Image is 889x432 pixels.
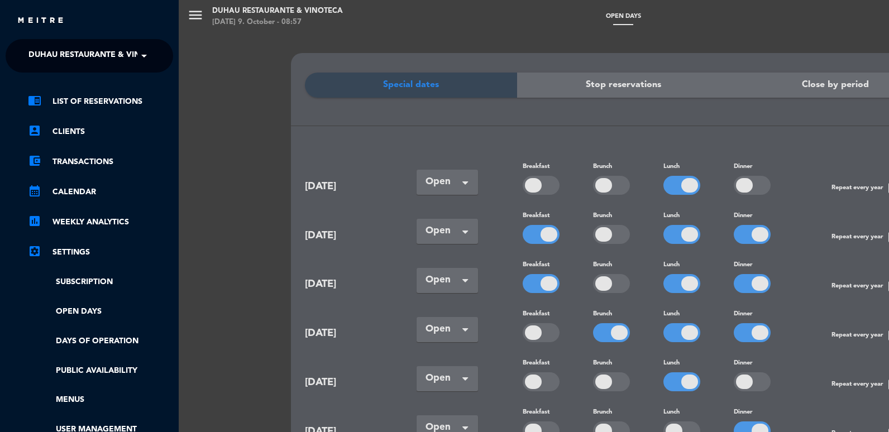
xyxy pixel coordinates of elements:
[28,125,173,138] a: account_boxClients
[28,184,41,198] i: calendar_month
[17,17,64,25] img: MEITRE
[28,214,41,228] i: assessment
[28,185,173,199] a: calendar_monthCalendar
[28,244,41,258] i: settings_applications
[28,276,173,289] a: Subscription
[28,305,173,318] a: Open Days
[28,95,173,108] a: chrome_reader_modeList of Reservations
[28,215,173,229] a: assessmentWeekly Analytics
[28,44,168,68] span: Duhau Restaurante & Vinoteca
[28,246,173,259] a: Settings
[28,154,41,167] i: account_balance_wallet
[28,335,173,348] a: Days of operation
[28,124,41,137] i: account_box
[28,94,41,107] i: chrome_reader_mode
[28,364,173,377] a: Public availability
[28,393,173,406] a: Menus
[28,155,173,169] a: account_balance_walletTransactions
